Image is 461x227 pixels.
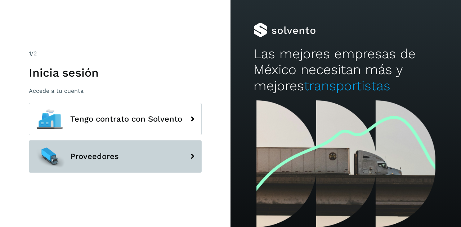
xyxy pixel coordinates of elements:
span: Proveedores [70,152,119,161]
p: Accede a tu cuenta [29,87,202,94]
span: transportistas [304,78,390,94]
div: /2 [29,49,202,58]
span: 1 [29,50,31,57]
button: Proveedores [29,140,202,173]
span: Tengo contrato con Solvento [70,115,182,123]
h1: Inicia sesión [29,66,202,80]
h2: Las mejores empresas de México necesitan más y mejores [254,46,438,94]
button: Tengo contrato con Solvento [29,103,202,135]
